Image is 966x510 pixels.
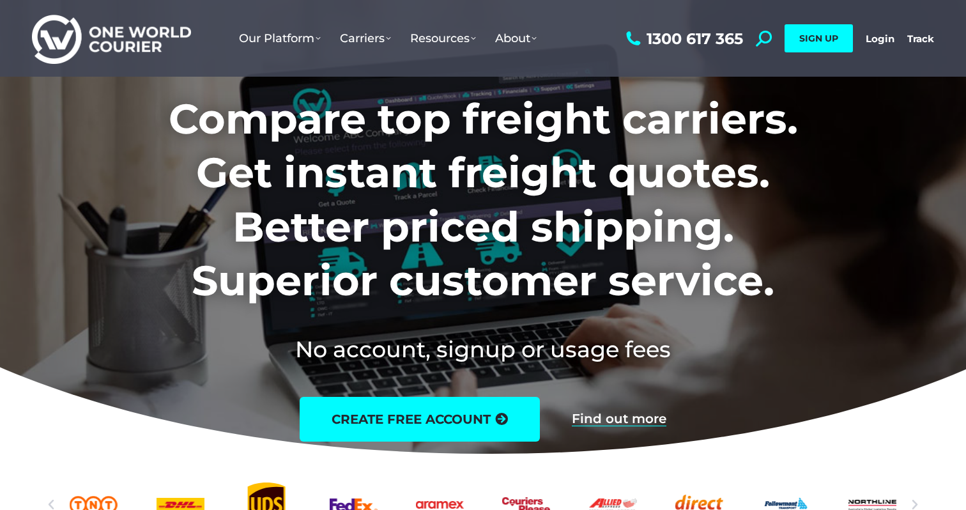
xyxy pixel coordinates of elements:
[239,31,321,45] span: Our Platform
[340,31,391,45] span: Carriers
[84,92,882,308] h1: Compare top freight carriers. Get instant freight quotes. Better priced shipping. Superior custom...
[486,19,546,58] a: About
[410,31,476,45] span: Resources
[495,31,537,45] span: About
[799,33,838,44] span: SIGN UP
[229,19,330,58] a: Our Platform
[32,13,191,65] img: One World Courier
[401,19,486,58] a: Resources
[866,33,894,45] a: Login
[572,412,666,426] a: Find out more
[330,19,401,58] a: Carriers
[785,24,853,52] a: SIGN UP
[300,397,540,442] a: create free account
[907,33,934,45] a: Track
[623,31,743,47] a: 1300 617 365
[84,334,882,365] h2: No account, signup or usage fees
